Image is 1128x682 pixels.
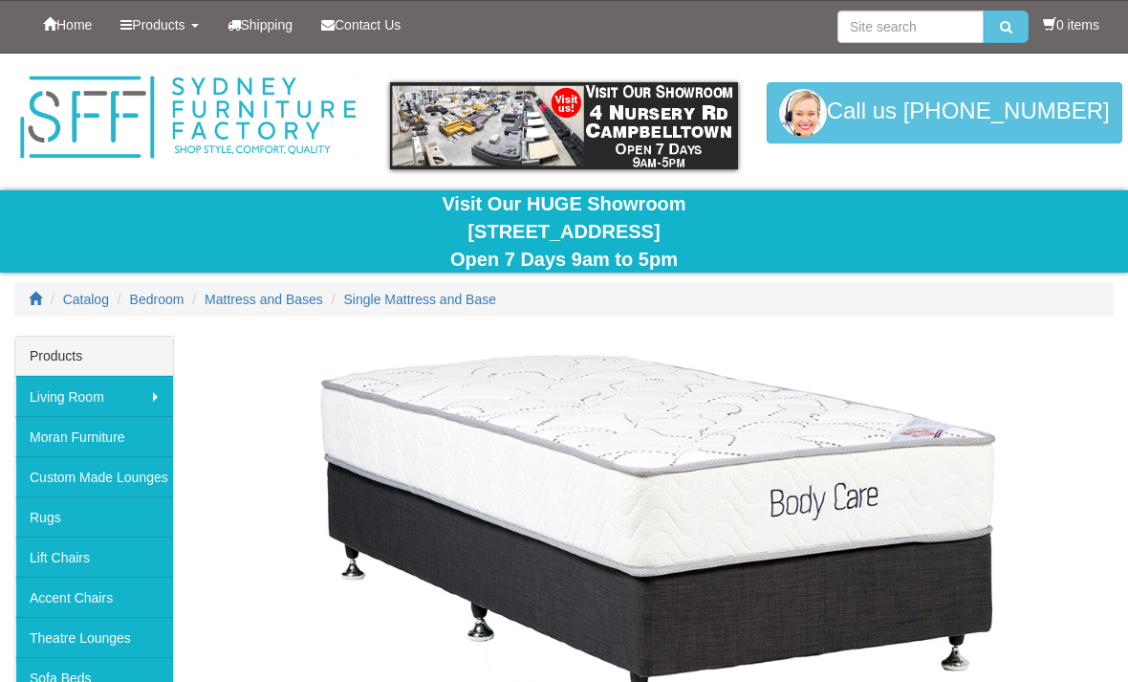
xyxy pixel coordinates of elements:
[56,17,92,33] span: Home
[15,577,173,617] a: Accent Chairs
[15,496,173,537] a: Rugs
[1043,15,1099,34] li: 0 items
[29,1,106,49] a: Home
[130,292,184,307] a: Bedroom
[106,1,212,49] a: Products
[241,17,293,33] span: Shipping
[213,1,308,49] a: Shipping
[15,416,173,456] a: Moran Furniture
[390,82,737,169] img: showroom.gif
[15,537,173,577] a: Lift Chairs
[15,617,173,657] a: Theatre Lounges
[15,376,173,416] a: Living Room
[15,456,173,496] a: Custom Made Lounges
[205,292,323,307] a: Mattress and Bases
[837,11,984,43] input: Site search
[15,337,173,376] div: Products
[335,17,401,33] span: Contact Us
[14,190,1114,273] div: Visit Our HUGE Showroom [STREET_ADDRESS] Open 7 Days 9am to 5pm
[307,1,415,49] a: Contact Us
[14,73,361,163] img: Sydney Furniture Factory
[63,292,109,307] a: Catalog
[344,292,497,307] a: Single Mattress and Base
[132,17,184,33] span: Products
